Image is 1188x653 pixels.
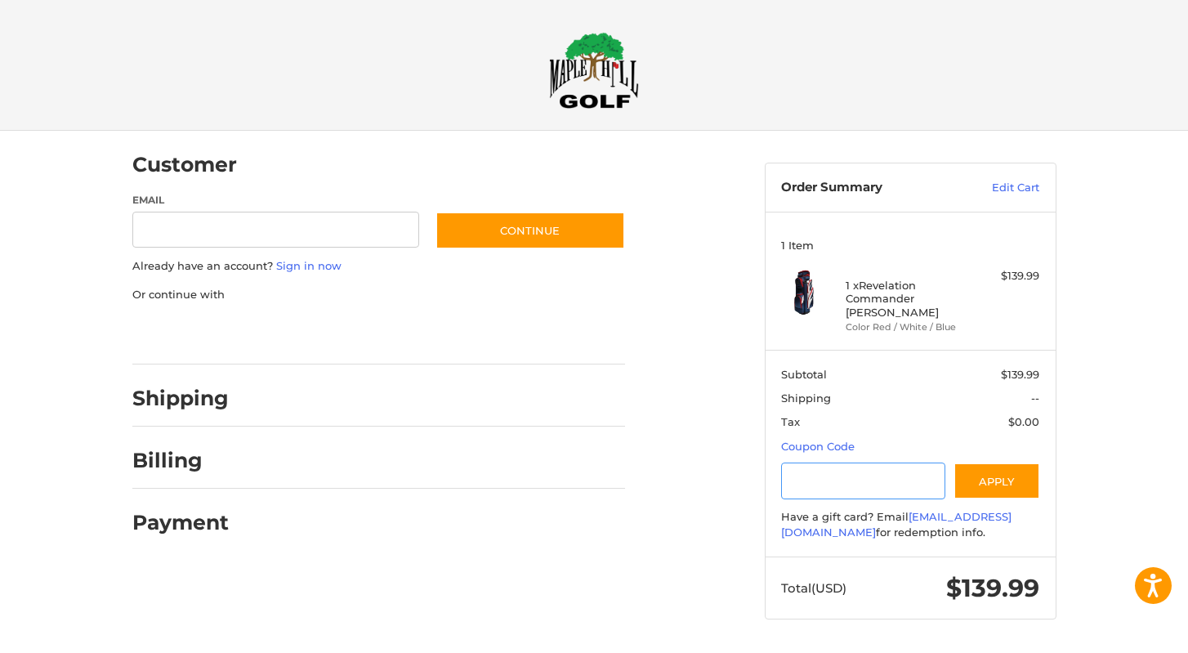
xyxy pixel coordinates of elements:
[957,180,1039,196] a: Edit Cart
[1053,609,1188,653] iframe: Google Customer Reviews
[1008,415,1039,428] span: $0.00
[549,32,639,109] img: Maple Hill Golf
[846,320,971,334] li: Color Red / White / Blue
[781,463,945,499] input: Gift Certificate or Coupon Code
[781,415,800,428] span: Tax
[781,180,957,196] h3: Order Summary
[781,509,1039,541] div: Have a gift card? Email for redemption info.
[132,287,625,303] p: Or continue with
[132,448,228,473] h2: Billing
[132,152,237,177] h2: Customer
[846,279,971,319] h4: 1 x Revelation Commander [PERSON_NAME]
[276,259,342,272] a: Sign in now
[946,573,1039,603] span: $139.99
[1031,391,1039,405] span: --
[954,463,1040,499] button: Apply
[404,319,526,348] iframe: PayPal-venmo
[781,239,1039,252] h3: 1 Item
[435,212,625,249] button: Continue
[781,391,831,405] span: Shipping
[781,368,827,381] span: Subtotal
[132,510,229,535] h2: Payment
[781,580,846,596] span: Total (USD)
[132,193,420,208] label: Email
[266,319,388,348] iframe: PayPal-paylater
[132,386,229,411] h2: Shipping
[975,268,1039,284] div: $139.99
[127,319,249,348] iframe: PayPal-paypal
[1001,368,1039,381] span: $139.99
[781,440,855,453] a: Coupon Code
[132,258,625,275] p: Already have an account?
